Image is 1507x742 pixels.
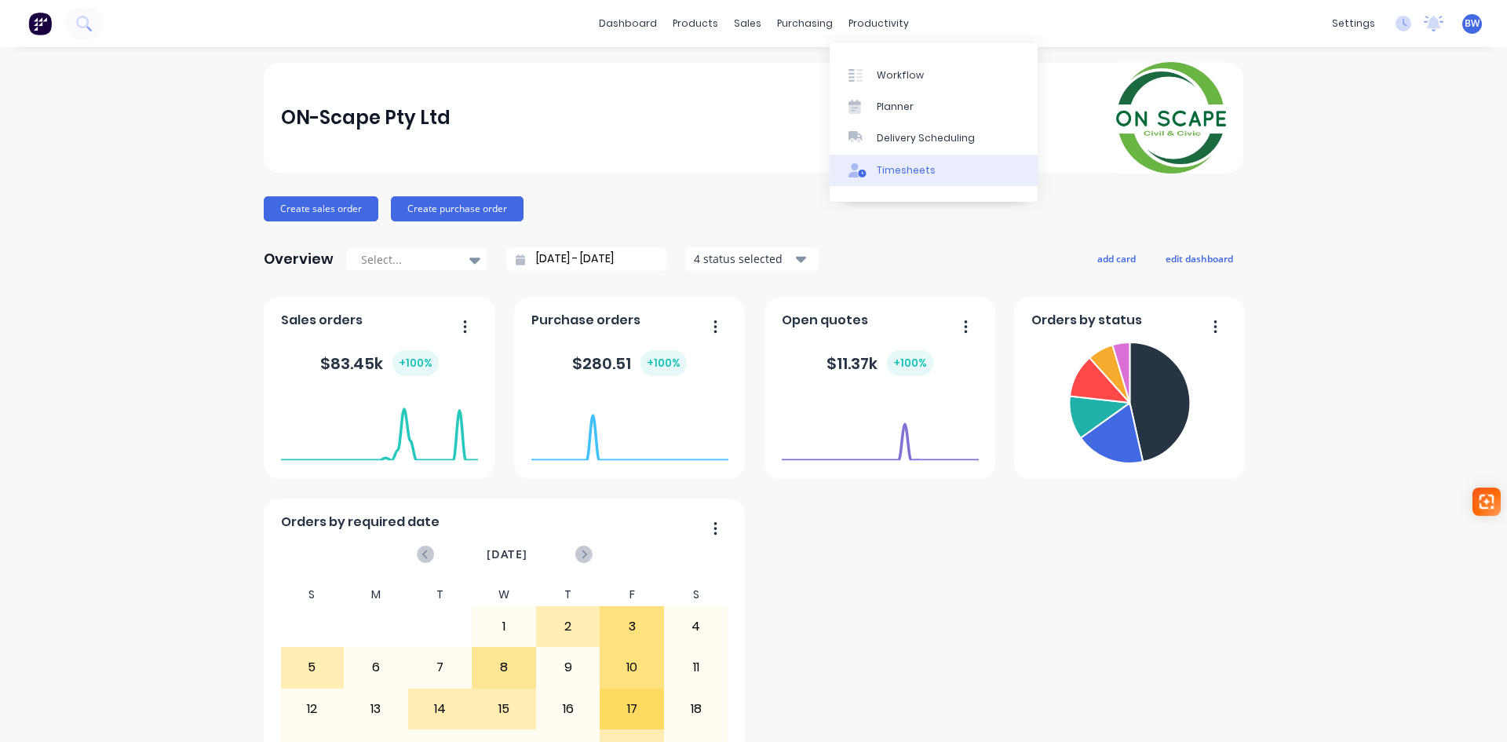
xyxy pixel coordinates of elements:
[572,350,687,376] div: $ 280.51
[600,689,663,729] div: 17
[600,583,664,606] div: F
[830,91,1038,122] a: Planner
[409,648,472,687] div: 7
[665,607,728,646] div: 4
[1324,12,1383,35] div: settings
[281,648,344,687] div: 5
[877,131,975,145] div: Delivery Scheduling
[264,243,334,275] div: Overview
[536,583,600,606] div: T
[281,102,451,133] div: ON-Scape Pty Ltd
[600,648,663,687] div: 10
[345,648,407,687] div: 6
[281,311,363,330] span: Sales orders
[1116,62,1226,174] img: ON-Scape Pty Ltd
[472,583,536,606] div: W
[264,196,378,221] button: Create sales order
[640,350,687,376] div: + 100 %
[830,122,1038,154] a: Delivery Scheduling
[769,12,841,35] div: purchasing
[537,607,600,646] div: 2
[830,155,1038,186] a: Timesheets
[1087,248,1146,269] button: add card
[537,689,600,729] div: 16
[665,648,728,687] div: 11
[665,12,726,35] div: products
[320,350,439,376] div: $ 83.45k
[877,100,914,114] div: Planner
[392,350,439,376] div: + 100 %
[782,311,868,330] span: Open quotes
[531,311,640,330] span: Purchase orders
[345,689,407,729] div: 13
[1155,248,1243,269] button: edit dashboard
[391,196,524,221] button: Create purchase order
[664,583,728,606] div: S
[694,250,793,267] div: 4 status selected
[281,689,344,729] div: 12
[28,12,52,35] img: Factory
[591,12,665,35] a: dashboard
[877,163,936,177] div: Timesheets
[1031,311,1142,330] span: Orders by status
[280,583,345,606] div: S
[830,59,1038,90] a: Workflow
[408,583,473,606] div: T
[665,689,728,729] div: 18
[344,583,408,606] div: M
[826,350,933,376] div: $ 11.37k
[487,546,527,563] span: [DATE]
[726,12,769,35] div: sales
[1465,16,1480,31] span: BW
[409,689,472,729] div: 14
[473,689,535,729] div: 15
[887,350,933,376] div: + 100 %
[537,648,600,687] div: 9
[473,648,535,687] div: 8
[841,12,917,35] div: productivity
[600,607,663,646] div: 3
[685,247,819,271] button: 4 status selected
[473,607,535,646] div: 1
[877,68,924,82] div: Workflow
